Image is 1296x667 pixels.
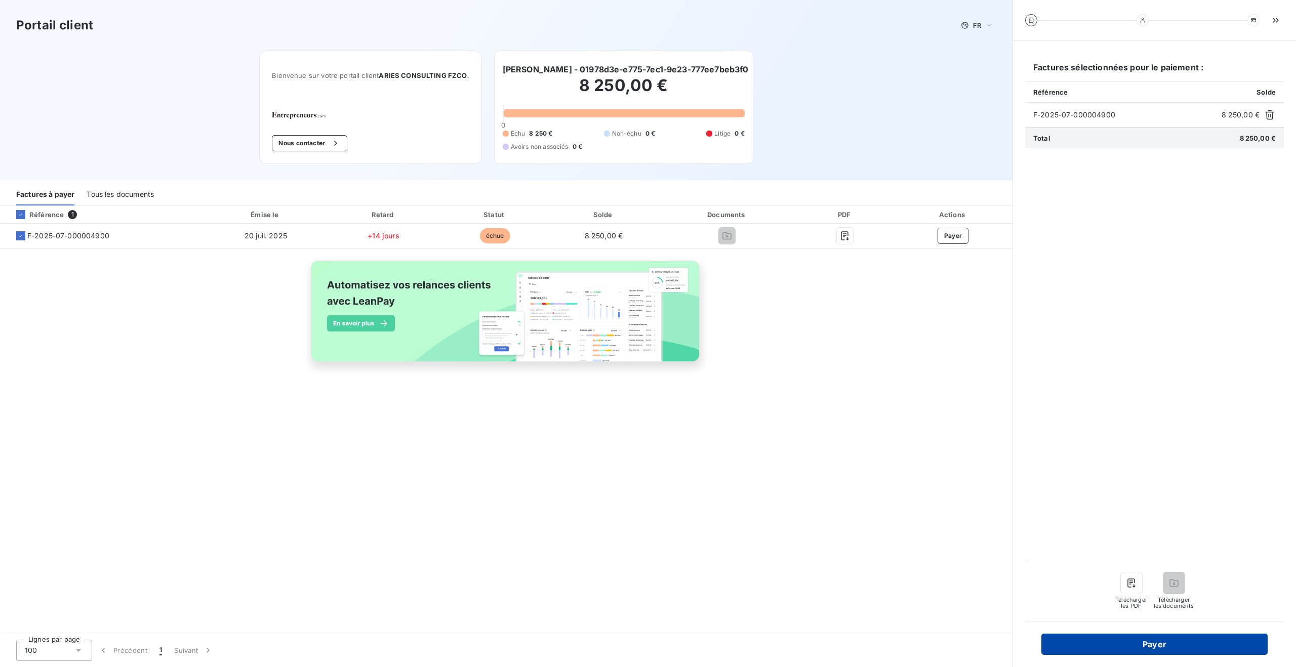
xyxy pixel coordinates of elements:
span: 0 € [735,129,744,138]
button: Précédent [92,640,153,661]
div: Actions [896,210,1010,220]
button: Suivant [168,640,219,661]
h3: Portail client [16,16,93,34]
span: Référence [1033,88,1068,96]
span: échue [480,228,510,243]
div: Retard [329,210,438,220]
span: 8 250,00 € [585,231,623,240]
span: Non-échu [612,129,641,138]
span: Total [1033,134,1050,142]
div: Factures à payer [16,184,74,205]
div: Solde [552,210,655,220]
button: Payer [1041,634,1268,655]
h6: [PERSON_NAME] - 01978d3e-e775-7ec1-9e23-777ee7beb3f0 [503,63,749,75]
span: 0 € [645,129,655,138]
span: 1 [159,645,162,655]
span: Échu [511,129,525,138]
img: Company logo [272,112,337,119]
span: 0 [501,121,505,129]
button: Payer [938,228,969,244]
span: 8 250 € [529,129,552,138]
span: Avoirs non associés [511,142,569,151]
div: Documents [659,210,795,220]
button: 1 [153,640,168,661]
h6: Factures sélectionnées pour le paiement : [1025,61,1284,81]
span: 0 € [573,142,582,151]
span: Télécharger les documents [1154,597,1194,609]
span: Litige [714,129,731,138]
span: 20 juil. 2025 [245,231,287,240]
div: Tous les documents [87,184,154,205]
span: 100 [25,645,37,655]
span: Télécharger les PDF [1115,597,1148,609]
span: 8 250,00 € [1240,134,1276,142]
span: Solde [1257,88,1276,96]
span: Bienvenue sur votre portail client . [272,71,469,79]
div: Référence [8,210,64,219]
span: F-2025-07-000004900 [27,231,109,241]
span: +14 jours [368,231,399,240]
button: Nous contacter [272,135,347,151]
img: banner [302,255,711,379]
span: 1 [68,210,77,219]
span: 8 250,00 € [1222,110,1260,120]
div: Statut [442,210,548,220]
div: PDF [799,210,892,220]
span: FR [973,21,981,29]
span: F-2025-07-000004900 [1033,110,1218,120]
h2: 8 250,00 € [503,75,745,106]
div: Émise le [207,210,325,220]
span: ARIES CONSULTING FZCO [379,71,467,79]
